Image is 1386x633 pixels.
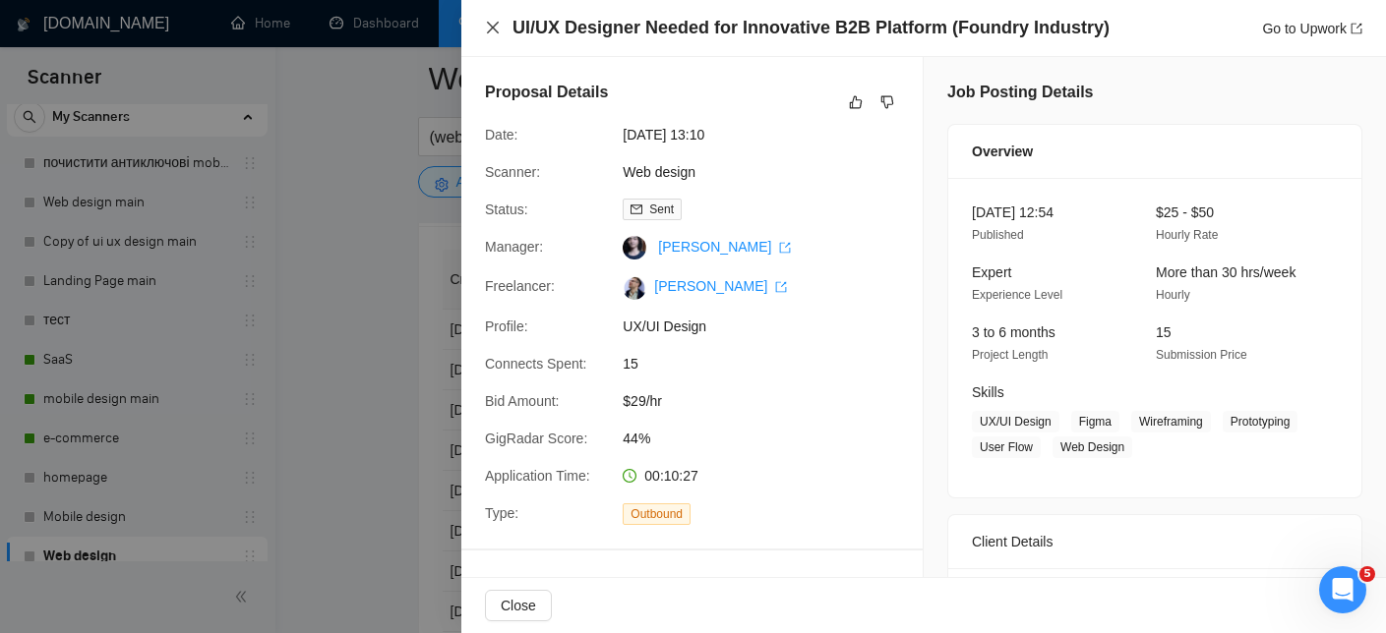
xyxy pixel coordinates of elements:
span: Submission Price [1156,348,1247,362]
span: Hourly [1156,288,1190,302]
span: 44% [623,428,918,449]
iframe: Intercom live chat [1319,566,1366,613]
span: 15 [623,353,918,374]
span: Hourly Rate [1156,228,1218,242]
span: Expert [972,264,1011,280]
span: More than 30 hrs/week [1156,264,1296,280]
span: Bid Amount: [485,393,560,409]
span: dislike [880,94,894,110]
span: [DATE] 12:54 [972,204,1054,220]
h5: Proposal Details [485,81,608,104]
h5: Job Posting Details [947,81,1093,104]
span: export [775,281,787,293]
span: 5 [1359,566,1375,582]
span: Freelancer: [485,278,555,294]
span: export [1351,23,1362,34]
span: Status: [485,201,528,217]
div: Client Details [972,515,1338,568]
span: Web Design [1053,436,1132,458]
a: [PERSON_NAME] export [654,278,787,294]
span: Wireframing [1131,411,1211,432]
button: Close [485,590,552,621]
span: Project Length [972,348,1048,362]
span: UX/UI Design [623,316,918,337]
a: Go to Upworkexport [1262,21,1362,36]
span: 3 to 6 months [972,324,1055,340]
span: UX/UI Design [972,411,1059,432]
span: 00:10:27 [644,468,698,484]
span: Date: [485,127,517,143]
span: like [849,94,863,110]
span: $25 - $50 [1156,204,1214,220]
span: $29/hr [623,390,918,412]
button: dislike [875,90,899,114]
span: Type: [485,505,518,521]
h5: Cover Letter [485,574,577,598]
span: clock-circle [623,469,636,483]
img: c1OJkIx-IadjRms18ePMftOofhKLVhqZZQLjKjBy8mNgn5WQQo-UtPhwQ197ONuZaa [623,276,646,300]
span: Skills [972,384,1004,400]
span: Close [501,595,536,616]
span: Manager: [485,239,543,255]
span: export [779,242,791,254]
span: Overview [972,141,1033,162]
span: Profile: [485,318,528,334]
span: Scanner: [485,164,540,180]
span: GigRadar Score: [485,431,587,446]
button: like [844,90,868,114]
span: Sent [649,202,674,216]
span: Outbound [623,503,691,525]
span: [DATE] 13:10 [623,124,918,145]
span: Figma [1071,411,1119,432]
span: 15 [1156,324,1172,340]
a: [PERSON_NAME] export [658,239,791,255]
span: User Flow [972,436,1041,458]
span: Published [972,228,1024,242]
span: Application Time: [485,468,590,484]
span: close [485,20,501,35]
button: Close [485,20,501,36]
span: mail [631,203,642,215]
span: Prototyping [1223,411,1298,432]
span: Experience Level [972,288,1062,302]
h4: UI/UX Designer Needed for Innovative B2B Platform (Foundry Industry) [512,16,1110,40]
span: Web design [623,161,918,183]
span: Connects Spent: [485,356,587,372]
